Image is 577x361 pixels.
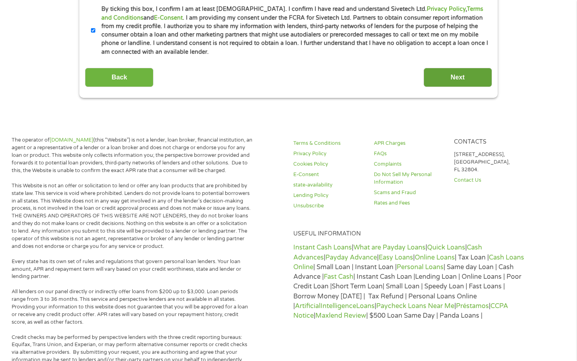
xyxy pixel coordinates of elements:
[315,312,366,320] a: Maxlend Review
[424,68,492,87] input: Next
[325,254,377,262] a: Payday Advance
[293,181,364,189] a: state-availability
[427,6,466,12] a: Privacy Policy
[374,171,444,186] a: Do Not Sell My Personal Information
[154,14,183,21] a: E-Consent
[85,68,153,87] input: Back
[12,182,252,250] p: This Website is not an offer or solicitation to lend or offer any loan products that are prohibit...
[379,254,413,262] a: Easy Loans
[293,160,364,168] a: Cookies Policy
[374,199,444,207] a: Rates and Fees
[324,273,353,281] a: Fast Cash
[397,263,444,271] a: Personal Loans
[456,302,489,310] a: Préstamos
[293,171,364,178] a: E-Consent
[293,243,352,251] a: Instant Cash Loans
[293,230,525,238] h4: Useful Information
[374,140,444,147] a: APR Charges
[293,202,364,210] a: Unsubscribe
[293,254,524,271] a: Cash Loans Online
[293,243,525,320] p: | | | | | | | Tax Loan | | Small Loan | Instant Loan | | Same day Loan | Cash Advance | | Instant...
[374,150,444,158] a: FAQs
[321,302,356,310] a: Intelligence
[427,243,465,251] a: Quick Loans
[95,5,488,56] label: By ticking this box, I confirm I am at least [DEMOGRAPHIC_DATA]. I confirm I have read and unders...
[374,160,444,168] a: Complaints
[101,6,483,21] a: Terms and Conditions
[293,192,364,199] a: Lending Policy
[293,140,364,147] a: Terms & Conditions
[50,137,93,143] a: [DOMAIN_NAME]
[12,258,252,281] p: Every state has its own set of rules and regulations that govern personal loan lenders. Your loan...
[353,243,426,251] a: What are Payday Loans
[454,151,525,174] p: [STREET_ADDRESS], [GEOGRAPHIC_DATA], FL 32804.
[415,254,455,262] a: Online Loans
[293,150,364,158] a: Privacy Policy
[12,288,252,326] p: All lenders on our panel directly or indirectly offer loans from $200 up to $3,000. Loan periods ...
[454,138,525,146] h4: Contacts
[293,243,482,261] a: Cash Advances
[12,136,252,174] p: The operator of (this “Website”) is not a lender, loan broker, financial institution, an agent or...
[454,176,525,184] a: Contact Us
[376,302,454,310] a: Paycheck Loans Near Me
[295,302,321,310] a: Artificial
[374,189,444,197] a: Scams and Fraud
[356,302,375,310] a: Loans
